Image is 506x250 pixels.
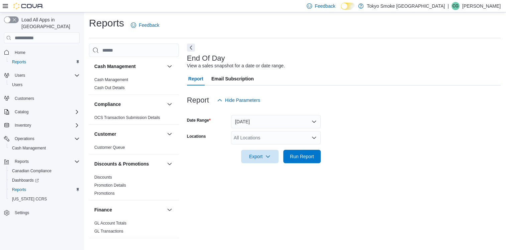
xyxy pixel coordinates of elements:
button: Customer [166,130,174,138]
button: Users [7,80,82,89]
h3: Compliance [94,101,121,108]
a: Promotions [94,191,115,196]
span: Inventory [12,121,80,129]
span: Operations [12,135,80,143]
a: Settings [12,209,32,217]
div: Cash Management [89,76,179,95]
div: Craig Gill [451,2,460,10]
a: GL Transactions [94,229,123,234]
button: Inventory [12,121,34,129]
button: Operations [1,134,82,143]
span: Hide Parameters [225,97,260,104]
button: Next [187,44,195,52]
button: Settings [1,208,82,217]
a: Cash Out Details [94,85,125,90]
button: Finance [94,206,164,213]
button: Hide Parameters [214,93,263,107]
span: Reports [9,186,80,194]
h3: Finance [94,206,112,213]
button: Export [241,150,279,163]
a: Customer Queue [94,145,125,150]
span: Customer Queue [94,145,125,150]
nav: Complex example [4,45,80,235]
span: Reports [12,187,26,192]
button: [US_STATE] CCRS [7,194,82,204]
span: Users [12,71,80,79]
div: Customer [89,143,179,154]
button: Home [1,47,82,57]
button: Catalog [1,107,82,117]
span: Export [245,150,275,163]
button: Open list of options [311,135,317,140]
a: Feedback [128,18,162,32]
span: OCS Transaction Submission Details [94,115,160,120]
h3: End Of Day [187,54,225,62]
span: Settings [15,210,29,215]
div: View a sales snapshot for a date or date range. [187,62,285,69]
span: Users [9,81,80,89]
a: [US_STATE] CCRS [9,195,49,203]
span: Reports [9,58,80,66]
span: Report [188,72,203,85]
span: Dashboards [12,178,39,183]
span: Catalog [15,109,28,115]
span: Settings [12,208,80,217]
span: Home [15,50,25,55]
span: Discounts [94,175,112,180]
button: Run Report [283,150,321,163]
button: Inventory [1,121,82,130]
span: Email Subscription [211,72,254,85]
span: Load All Apps in [GEOGRAPHIC_DATA] [19,16,80,30]
h3: Customer [94,131,116,137]
a: Dashboards [9,176,41,184]
span: Cash Management [12,145,46,151]
span: Run Report [290,153,314,160]
span: Users [15,73,25,78]
span: Canadian Compliance [9,167,80,175]
a: Canadian Compliance [9,167,54,175]
a: GL Account Totals [94,221,126,226]
p: Tokyo Smoke [GEOGRAPHIC_DATA] [367,2,445,10]
button: [DATE] [231,115,321,128]
span: Reports [12,59,26,65]
a: Discounts [94,175,112,180]
span: Operations [15,136,34,141]
a: Cash Management [94,77,128,82]
span: Feedback [315,3,335,9]
button: Compliance [166,100,174,108]
button: Operations [12,135,37,143]
a: Users [9,81,25,89]
button: Catalog [12,108,31,116]
span: Canadian Compliance [12,168,52,174]
button: Customer [94,131,164,137]
label: Date Range [187,118,211,123]
a: Customers [12,95,37,103]
span: Catalog [12,108,80,116]
span: Reports [12,158,80,166]
button: Canadian Compliance [7,166,82,176]
p: [PERSON_NAME] [462,2,501,10]
button: Users [1,71,82,80]
button: Reports [12,158,31,166]
a: Promotion Details [94,183,126,188]
span: Dashboards [9,176,80,184]
button: Reports [1,157,82,166]
h3: Cash Management [94,63,136,70]
span: Home [12,48,80,56]
button: Reports [7,185,82,194]
span: Reports [15,159,29,164]
span: Users [12,82,22,87]
h3: Report [187,96,209,104]
h1: Reports [89,16,124,30]
div: Compliance [89,114,179,124]
a: Reports [9,186,29,194]
span: Washington CCRS [9,195,80,203]
button: Cash Management [7,143,82,153]
span: [US_STATE] CCRS [12,196,47,202]
a: Dashboards [7,176,82,185]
